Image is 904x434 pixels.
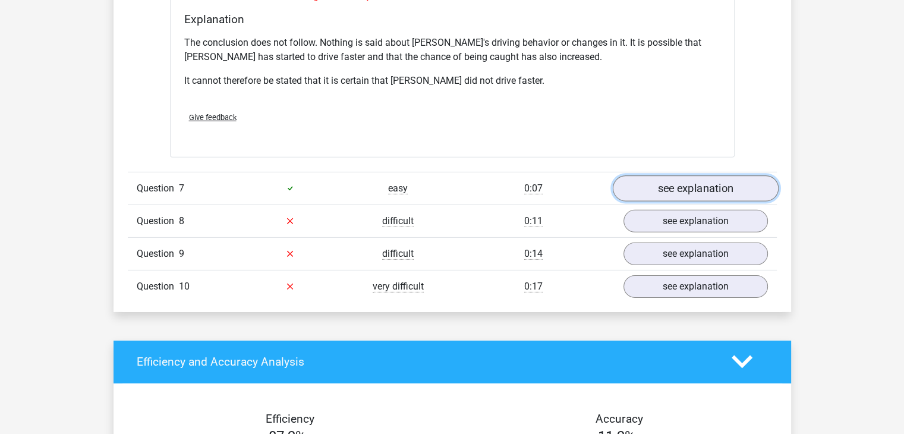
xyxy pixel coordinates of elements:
a: see explanation [623,243,768,265]
span: difficult [382,248,414,260]
h4: Efficiency and Accuracy Analysis [137,355,714,369]
span: 9 [179,248,184,259]
span: Give feedback [189,113,237,122]
h4: Accuracy [466,412,773,426]
a: see explanation [623,275,768,298]
span: difficult [382,215,414,227]
p: The conclusion does not follow. Nothing is said about [PERSON_NAME]'s driving behavior or changes... [184,36,720,64]
h4: Explanation [184,12,720,26]
p: It cannot therefore be stated that it is certain that [PERSON_NAME] did not drive faster. [184,74,720,88]
span: 8 [179,215,184,227]
span: 10 [179,281,190,292]
span: 7 [179,183,184,194]
h4: Efficiency [137,412,443,426]
span: Question [137,247,179,261]
span: 0:14 [524,248,543,260]
span: 0:07 [524,183,543,194]
span: 0:17 [524,281,543,293]
span: Question [137,279,179,294]
span: Question [137,214,179,228]
span: easy [388,183,408,194]
span: 0:11 [524,215,543,227]
a: see explanation [612,175,778,202]
span: Question [137,181,179,196]
a: see explanation [623,210,768,232]
span: very difficult [373,281,424,293]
